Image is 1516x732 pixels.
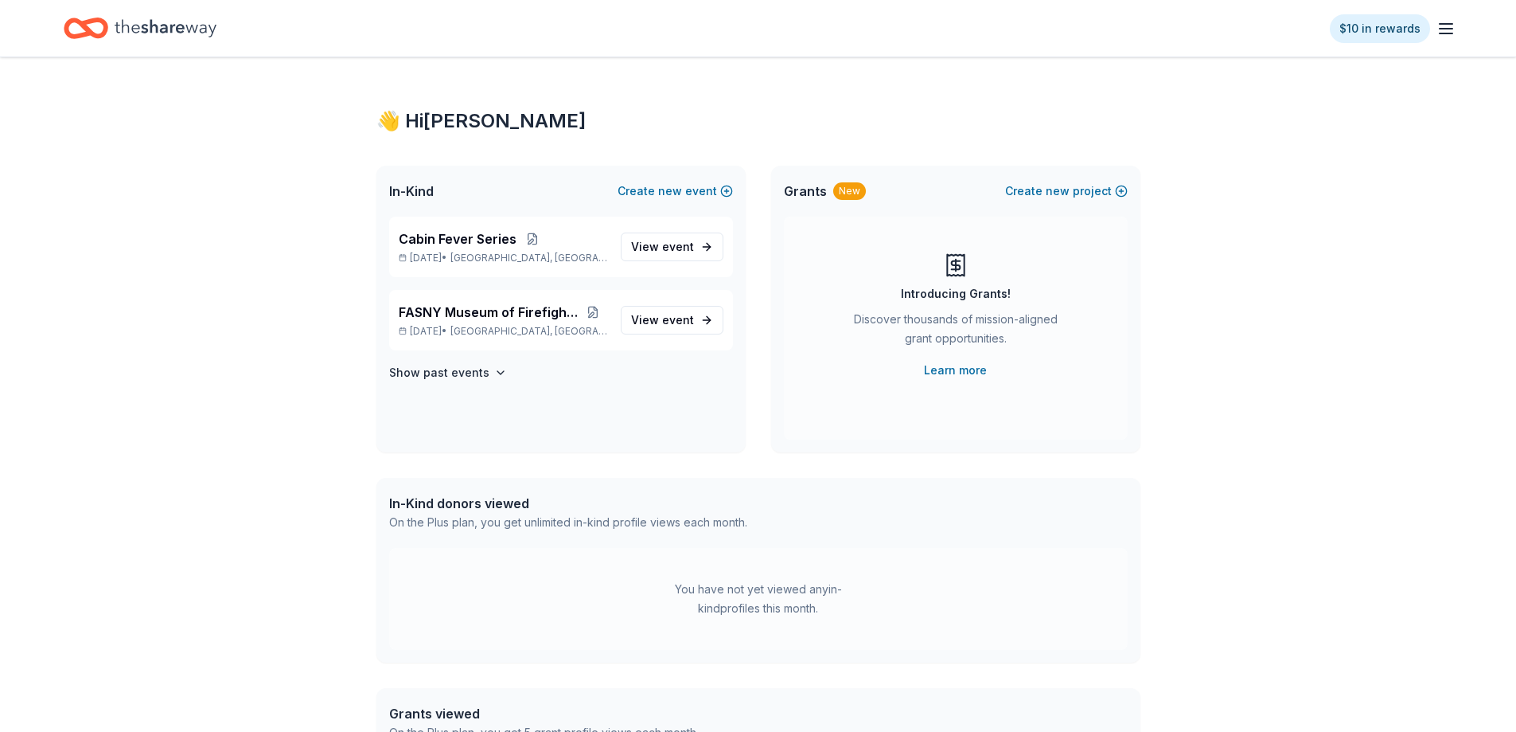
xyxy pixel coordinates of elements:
[631,237,694,256] span: View
[389,704,699,723] div: Grants viewed
[399,229,516,249] span: Cabin Fever Series
[399,252,608,264] p: [DATE] •
[833,182,866,200] div: New
[399,303,579,322] span: FASNY Museum of Firefighting
[658,182,682,201] span: new
[389,363,507,382] button: Show past events
[1005,182,1128,201] button: Createnewproject
[64,10,216,47] a: Home
[450,325,607,338] span: [GEOGRAPHIC_DATA], [GEOGRAPHIC_DATA]
[1330,14,1430,43] a: $10 in rewards
[621,306,723,335] a: View event
[450,252,607,264] span: [GEOGRAPHIC_DATA], [GEOGRAPHIC_DATA]
[389,363,489,382] h4: Show past events
[389,182,434,201] span: In-Kind
[901,284,1011,303] div: Introducing Grants!
[621,233,723,261] a: View event
[389,494,747,513] div: In-Kind donors viewed
[618,182,733,201] button: Createnewevent
[376,108,1140,134] div: 👋 Hi [PERSON_NAME]
[631,311,694,330] span: View
[924,361,987,380] a: Learn more
[659,580,858,618] div: You have not yet viewed any in-kind profiles this month.
[848,310,1064,354] div: Discover thousands of mission-aligned grant opportunities.
[662,240,694,253] span: event
[1046,182,1070,201] span: new
[399,325,608,338] p: [DATE] •
[389,513,747,532] div: On the Plus plan, you get unlimited in-kind profile views each month.
[662,313,694,327] span: event
[784,182,827,201] span: Grants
